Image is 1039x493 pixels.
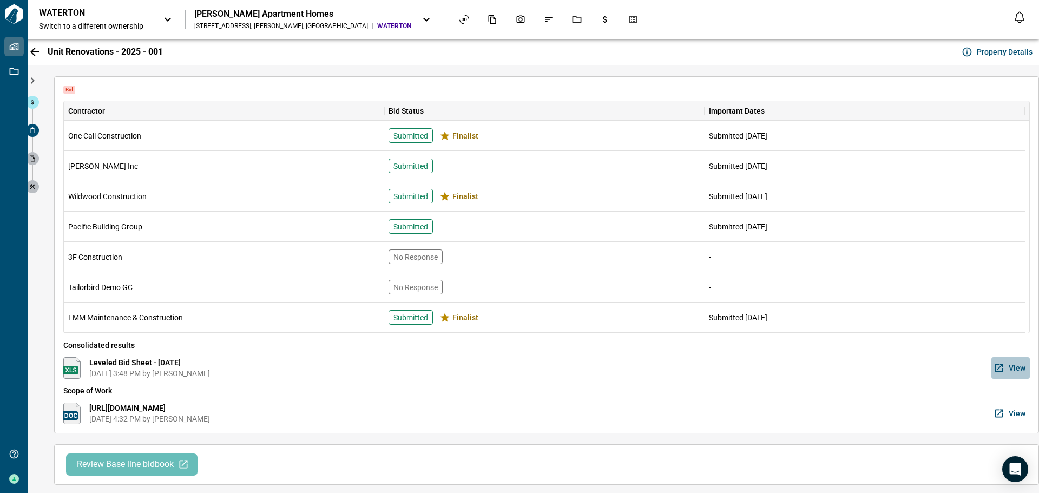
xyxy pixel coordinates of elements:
[389,219,433,234] div: Submitted
[709,222,767,231] span: Submitted [DATE]
[384,101,705,121] div: Bid Status
[453,10,476,29] div: Asset View
[977,47,1033,57] span: Property Details
[66,453,198,476] button: Review Base line bidbook
[68,282,133,293] span: Tailorbird Demo GC
[63,385,1030,396] span: Scope of Work
[377,22,411,30] span: WATERTON
[68,161,138,172] span: [PERSON_NAME] Inc
[452,191,478,202] span: Finalist
[389,310,433,325] div: Submitted
[48,47,163,57] span: Unit Renovations - 2025 - 001
[509,10,532,29] div: Photos
[68,252,122,262] span: 3F Construction
[389,280,443,294] div: No Response
[39,8,136,18] p: WATERTON
[709,132,767,140] span: Submitted [DATE]
[68,130,141,141] span: One Call Construction
[622,10,645,29] div: Takeoff Center
[194,22,368,30] div: [STREET_ADDRESS] , [PERSON_NAME] , [GEOGRAPHIC_DATA]
[705,101,1025,121] div: Important Dates
[89,413,210,424] span: [DATE] 4:32 PM by [PERSON_NAME]
[709,253,711,261] span: -
[709,101,765,121] div: Important Dates
[194,9,411,19] div: [PERSON_NAME] Apartment Homes
[709,283,711,292] span: -
[89,403,210,413] span: [URL][DOMAIN_NAME]
[709,162,767,170] span: Submitted [DATE]
[389,249,443,264] div: No Response
[389,159,433,173] div: Submitted
[89,368,210,379] span: [DATE] 3:48 PM by [PERSON_NAME]
[63,403,81,424] img: https://docs.google.com/document/d/16hJkmOxpG0cSF-I7tw2BHeXpn6BkBcHy
[452,312,478,323] span: Finalist
[389,101,424,121] div: Bid Status
[389,128,433,143] div: Submitted
[1009,363,1025,373] span: View
[64,101,384,121] div: Contractor
[1009,408,1025,419] span: View
[709,313,767,322] span: Submitted [DATE]
[991,357,1030,379] button: View
[63,357,81,379] img: https://docs.google.com/spreadsheets/d/1iWLL3Mokh96MMzx8njl7YWFZIgG-FCaB74Vlmei1M4M
[1011,9,1028,26] button: Open notification feed
[68,101,105,121] div: Contractor
[63,86,75,94] span: Bid
[68,221,142,232] span: Pacific Building Group
[389,189,433,203] div: Submitted
[565,10,588,29] div: Jobs
[537,10,560,29] div: Issues & Info
[959,43,1037,61] button: Property Details
[68,191,147,202] span: Wildwood Construction
[77,459,174,470] span: Review Base line bidbook
[1002,456,1028,482] div: Open Intercom Messenger
[63,340,1030,351] span: Consolidated results
[991,403,1030,424] button: View
[68,312,183,323] span: FMM Maintenance & Construction
[709,192,767,201] span: Submitted [DATE]
[39,21,153,31] span: Switch to a different ownership
[89,357,210,368] span: Leveled Bid Sheet - [DATE]
[594,10,616,29] div: Budgets
[452,130,478,141] span: Finalist
[481,10,504,29] div: Documents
